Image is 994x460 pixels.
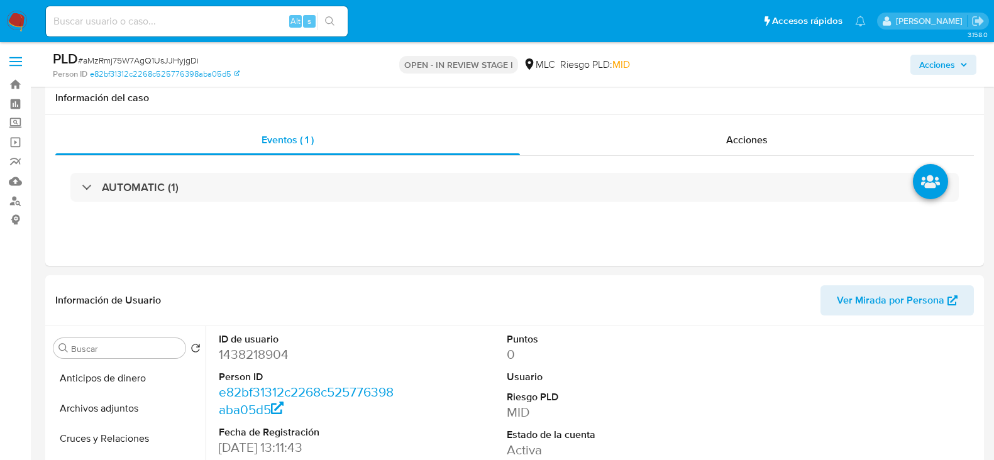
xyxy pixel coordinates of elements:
dt: Usuario [507,370,687,384]
span: Alt [290,15,301,27]
h1: Información de Usuario [55,294,161,307]
span: Ver Mirada por Persona [837,285,944,315]
p: pablo.ruidiaz@mercadolibre.com [896,15,967,27]
dd: [DATE] 13:11:43 [219,439,399,456]
a: e82bf31312c2268c525776398aba05d5 [219,383,394,419]
button: search-icon [317,13,343,30]
dt: Puntos [507,332,687,346]
dt: Riesgo PLD [507,390,687,404]
span: MID [612,57,630,72]
div: MLC [523,58,555,72]
a: Salir [971,14,985,28]
div: AUTOMATIC (1) [70,173,959,202]
p: OPEN - IN REVIEW STAGE I [399,56,518,74]
b: Person ID [53,68,87,80]
button: Cruces y Relaciones [48,424,206,454]
dt: Person ID [219,370,399,384]
input: Buscar usuario o caso... [46,13,348,30]
button: Buscar [58,343,69,353]
span: s [307,15,311,27]
button: Anticipos de dinero [48,363,206,393]
span: Riesgo PLD: [560,58,630,72]
h3: AUTOMATIC (1) [102,180,179,194]
dt: ID de usuario [219,332,399,346]
b: PLD [53,48,78,68]
button: Acciones [910,55,976,75]
dt: Fecha de Registración [219,425,399,439]
dd: 1438218904 [219,346,399,363]
button: Volver al orden por defecto [191,343,201,357]
span: # aMzRmj75W7AgQ1UsJJHyjgDi [78,54,199,67]
dt: Estado de la cuenta [507,428,687,442]
button: Ver Mirada por Persona [820,285,974,315]
a: e82bf31312c2268c525776398aba05d5 [90,68,240,80]
span: Eventos ( 1 ) [262,133,314,147]
dd: Activa [507,441,687,459]
h1: Información del caso [55,92,974,104]
dd: MID [507,403,687,421]
span: Accesos rápidos [772,14,842,28]
dd: 0 [507,346,687,363]
span: Acciones [726,133,768,147]
a: Notificaciones [855,16,866,26]
button: Archivos adjuntos [48,393,206,424]
input: Buscar [71,343,180,354]
span: Acciones [919,55,955,75]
